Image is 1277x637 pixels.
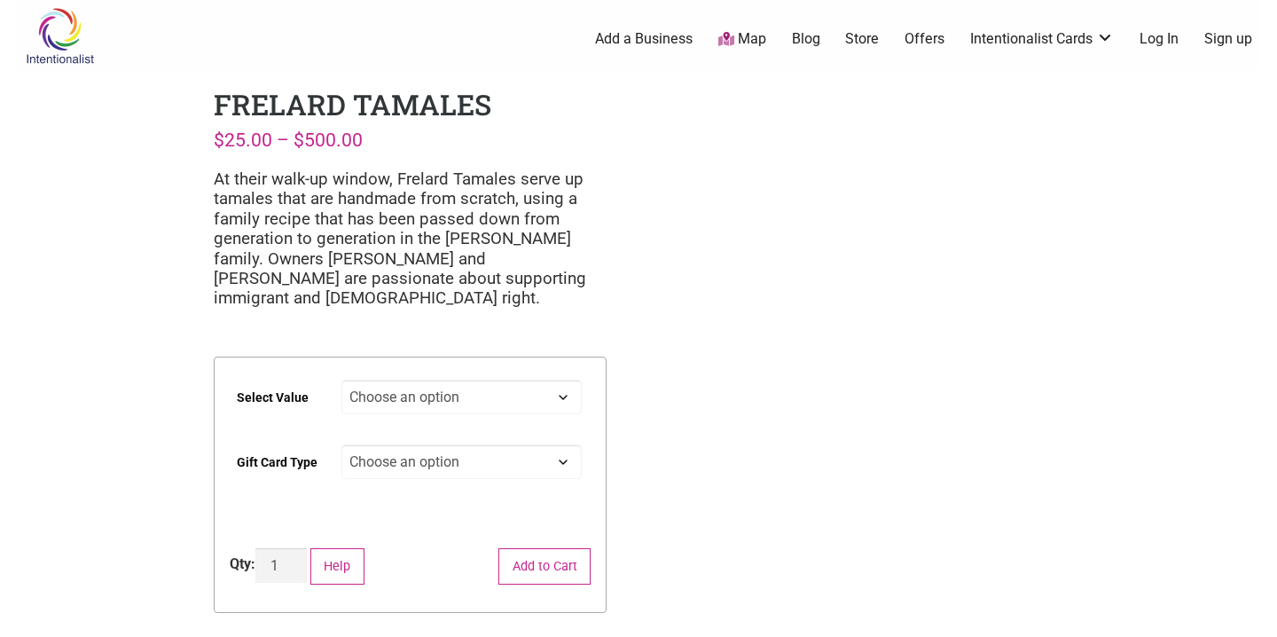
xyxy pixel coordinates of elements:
[255,548,307,583] input: Product quantity
[214,169,607,309] p: At their walk-up window, Frelard Tamales serve up tamales that are handmade from scratch, using a...
[277,129,289,151] span: –
[1204,29,1252,49] a: Sign up
[230,554,255,575] div: Qty:
[214,129,272,151] bdi: 25.00
[905,29,944,49] a: Offers
[214,129,224,151] span: $
[718,29,766,50] a: Map
[310,548,364,585] button: Help
[214,85,491,123] h1: Frelard Tamales
[498,548,591,585] button: Add to Cart
[595,29,693,49] a: Add a Business
[237,378,309,418] label: Select Value
[845,29,879,49] a: Store
[18,7,102,65] img: Intentionalist
[237,443,317,483] label: Gift Card Type
[294,129,304,151] span: $
[1140,29,1179,49] a: Log In
[970,29,1114,49] a: Intentionalist Cards
[792,29,820,49] a: Blog
[294,129,363,151] bdi: 500.00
